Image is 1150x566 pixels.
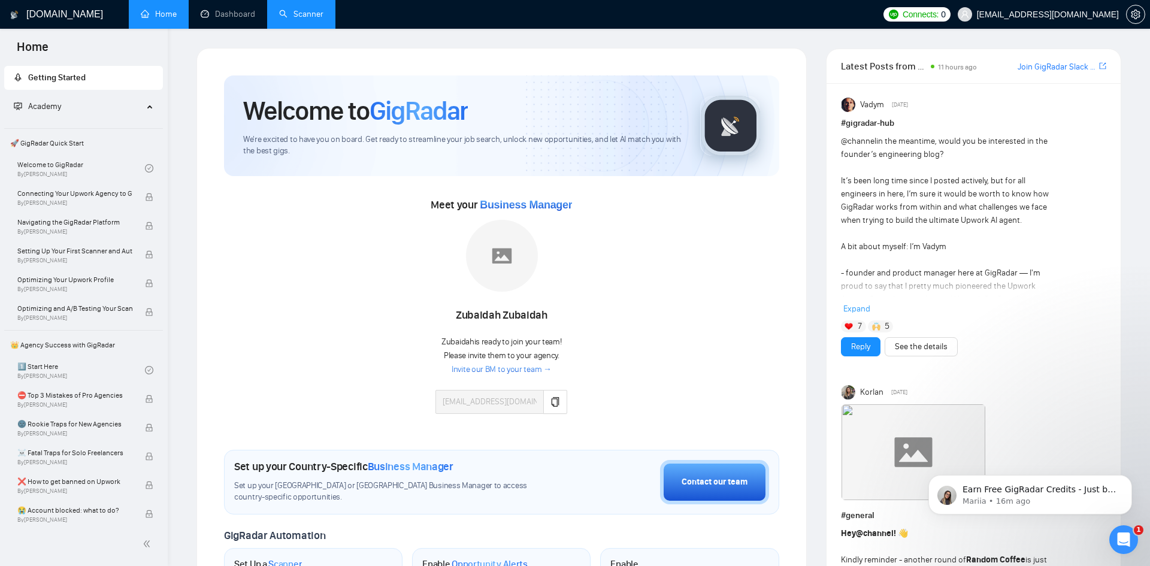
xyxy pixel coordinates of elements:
[370,95,468,127] span: GigRadar
[1126,10,1145,19] a: setting
[860,386,883,399] span: Korlan
[17,187,132,199] span: Connecting Your Upwork Agency to GigRadar
[701,96,761,156] img: gigradar-logo.png
[145,308,153,316] span: lock
[17,314,132,322] span: By [PERSON_NAME]
[17,430,132,437] span: By [PERSON_NAME]
[28,72,86,83] span: Getting Started
[279,9,323,19] a: searchScanner
[17,476,132,488] span: ❌ How to get banned on Upwork
[201,9,255,19] a: dashboardDashboard
[856,528,894,538] span: @channel
[910,450,1150,534] iframe: Intercom notifications message
[452,364,552,376] a: Invite our BM to your team →
[966,555,1025,565] strong: Random Coffee
[145,222,153,230] span: lock
[903,8,939,21] span: Connects:
[543,390,567,414] button: copy
[17,228,132,235] span: By [PERSON_NAME]
[145,366,153,374] span: check-circle
[143,538,155,550] span: double-left
[145,481,153,489] span: lock
[841,509,1106,522] h1: # general
[17,357,145,383] a: 1️⃣ Start HereBy[PERSON_NAME]
[1099,61,1106,71] span: export
[243,95,468,127] h1: Welcome to
[141,9,177,19] a: homeHome
[841,337,880,356] button: Reply
[891,387,907,398] span: [DATE]
[444,350,559,361] span: Please invite them to your agency.
[224,529,325,542] span: GigRadar Automation
[480,199,572,211] span: Business Manager
[52,35,207,330] span: Earn Free GigRadar Credits - Just by Sharing Your Story! 💬 Want more credits for sending proposal...
[885,320,889,332] span: 5
[17,504,132,516] span: 😭 Account blocked: what to do?
[234,480,555,503] span: Set up your [GEOGRAPHIC_DATA] or [GEOGRAPHIC_DATA] Business Manager to access country-specific op...
[17,199,132,207] span: By [PERSON_NAME]
[841,135,1054,477] div: in the meantime, would you be interested in the founder’s engineering blog? It’s been long time s...
[841,528,896,538] strong: Hey !
[7,38,58,63] span: Home
[145,510,153,518] span: lock
[4,66,163,90] li: Getting Started
[234,460,453,473] h1: Set up your Country-Specific
[17,459,132,466] span: By [PERSON_NAME]
[28,101,61,111] span: Academy
[5,333,162,357] span: 👑 Agency Success with GigRadar
[145,279,153,287] span: lock
[5,131,162,155] span: 🚀 GigRadar Quick Start
[17,418,132,430] span: 🌚 Rookie Traps for New Agencies
[1127,10,1145,19] span: setting
[17,516,132,523] span: By [PERSON_NAME]
[885,337,958,356] button: See the details
[368,460,453,473] span: Business Manager
[14,101,61,111] span: Academy
[1126,5,1145,24] button: setting
[243,134,681,157] span: We're excited to have you on board. Get ready to streamline your job search, unlock new opportuni...
[14,73,22,81] span: rocket
[441,337,562,347] span: Zubaidah is ready to join your team!
[1099,60,1106,72] a: export
[17,216,132,228] span: Navigating the GigRadar Platform
[466,220,538,292] img: placeholder.png
[858,320,862,332] span: 7
[17,155,145,181] a: Welcome to GigRadarBy[PERSON_NAME]
[845,322,853,331] img: ❤️
[898,528,908,538] span: 👋
[145,423,153,432] span: lock
[941,8,946,21] span: 0
[841,59,928,74] span: Latest Posts from the GigRadar Community
[431,198,572,211] span: Meet your
[872,322,880,331] img: 🙌
[842,404,985,500] img: F09LD3HAHMJ-Coffee%20chat%20round%202.gif
[145,193,153,201] span: lock
[17,401,132,408] span: By [PERSON_NAME]
[892,99,908,110] span: [DATE]
[841,117,1106,130] h1: # gigradar-hub
[17,488,132,495] span: By [PERSON_NAME]
[17,447,132,459] span: ☠️ Fatal Traps for Solo Freelancers
[860,98,884,111] span: Vadym
[145,164,153,172] span: check-circle
[682,476,747,489] div: Contact our team
[1018,60,1097,74] a: Join GigRadar Slack Community
[17,245,132,257] span: Setting Up Your First Scanner and Auto-Bidder
[938,63,977,71] span: 11 hours ago
[660,460,769,504] button: Contact our team
[10,5,19,25] img: logo
[145,395,153,403] span: lock
[895,340,948,353] a: See the details
[17,274,132,286] span: Optimizing Your Upwork Profile
[841,136,876,146] span: @channel
[1134,525,1143,535] span: 1
[145,250,153,259] span: lock
[145,452,153,461] span: lock
[842,98,856,112] img: Vadym
[1109,525,1138,554] iframe: Intercom live chat
[17,286,132,293] span: By [PERSON_NAME]
[52,46,207,57] p: Message from Mariia, sent 16m ago
[14,102,22,110] span: fund-projection-screen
